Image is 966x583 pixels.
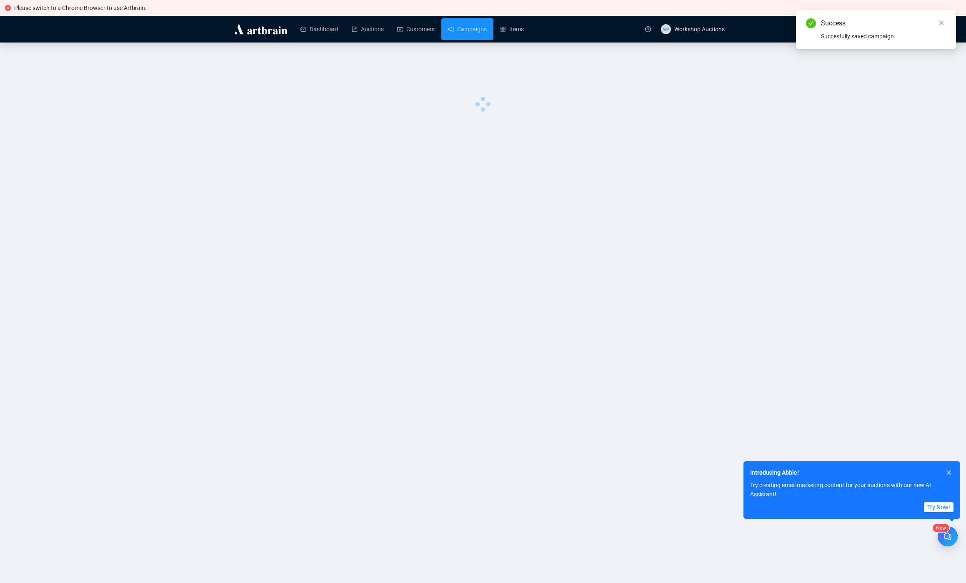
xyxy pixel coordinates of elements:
[944,533,951,540] span: comment
[946,470,952,475] span: close
[352,18,384,40] a: Auctions
[821,18,946,28] div: Success
[5,5,11,11] span: close-circle
[500,18,524,40] a: Items
[640,16,656,42] a: question-circle
[933,524,949,532] sup: New
[233,23,289,36] img: logo
[397,18,435,40] a: Customers
[750,468,944,477] div: Introducing Abbie!
[448,18,487,40] a: Campaigns
[645,26,651,32] span: question-circle
[938,526,958,546] button: New
[927,503,950,512] span: Try Now!
[300,18,338,40] a: Dashboard
[821,32,946,41] div: Succesfully saved campaign
[944,468,953,477] button: close
[938,20,944,26] span: close
[743,480,960,499] div: Try creating email marketing content for your auctions with our new AI Assistant!
[674,26,725,33] span: Workshop Auctions
[14,3,961,13] div: Please switch to a Chrome Browser to use Artbrain.
[806,18,816,28] span: check-circle
[937,18,946,28] a: Close
[663,25,669,32] span: WA
[924,502,953,512] button: Try Now!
